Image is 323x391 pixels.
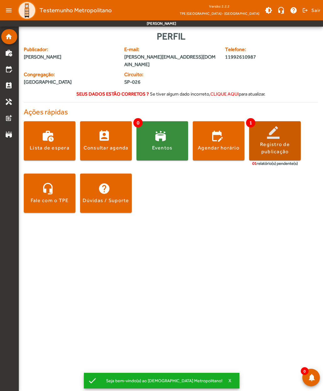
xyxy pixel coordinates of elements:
[124,53,217,68] span: [PERSON_NAME][EMAIL_ADDRESS][DOMAIN_NAME]
[5,49,13,57] mat-icon: work_history
[301,367,309,375] span: 0
[301,6,320,15] button: Sair
[80,174,132,213] button: Dúvidas / Suporte
[84,144,129,151] div: Consultar agenda
[252,161,257,166] span: 01
[5,114,13,122] mat-icon: post_add
[124,46,217,53] span: E-mail:
[225,53,293,61] span: 11992610987
[88,376,97,385] mat-icon: check
[30,144,69,151] div: Lista de espera
[76,91,149,96] strong: Seus dados estão corretos ?
[311,5,320,15] span: Sair
[249,141,301,155] div: Registro de publicação
[124,78,167,86] span: SP-026
[15,1,112,20] a: Testemunho Metropolitano
[80,121,132,160] button: Consultar agenda
[24,107,318,116] h4: Ações rápidas
[210,91,239,96] span: clique aqui
[133,118,143,128] span: 0
[193,121,244,160] button: Agendar horário
[24,78,72,86] span: [GEOGRAPHIC_DATA]
[150,91,265,96] span: Se tiver algum dado incorreto, para atualizar.
[136,121,188,160] button: Eventos
[5,82,13,89] mat-icon: perm_contact_calendar
[246,118,255,128] span: 1
[24,71,117,78] span: Congregação:
[31,197,69,204] div: Fale com o TPE
[3,4,15,17] mat-icon: menu
[198,144,239,151] div: Agendar horário
[180,10,259,17] span: TPE [GEOGRAPHIC_DATA] - [GEOGRAPHIC_DATA]
[124,71,167,78] span: Circuito:
[39,5,112,15] span: Testemunho Metropolitano
[24,46,117,53] span: Publicador:
[5,65,13,73] mat-icon: edit_calendar
[152,144,173,151] div: Eventos
[5,98,13,106] mat-icon: handyman
[18,1,36,20] img: Logo TPE
[252,160,298,167] div: relatório(s) pendente(s)
[5,33,13,40] mat-icon: home
[24,53,117,61] span: [PERSON_NAME]
[24,174,75,213] button: Fale com o TPE
[228,378,232,383] span: X
[225,46,293,53] span: Telefone:
[24,121,75,160] button: Lista de espera
[101,376,223,385] div: Seja bem-vindo(a) ao [DEMOGRAPHIC_DATA] Metropolitano!
[249,121,301,160] button: Registro de publicação
[180,3,259,10] div: Versão: 2.2.2
[5,131,13,138] mat-icon: stadium
[24,29,318,43] div: Perfil
[83,197,129,204] div: Dúvidas / Suporte
[223,378,238,383] button: X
